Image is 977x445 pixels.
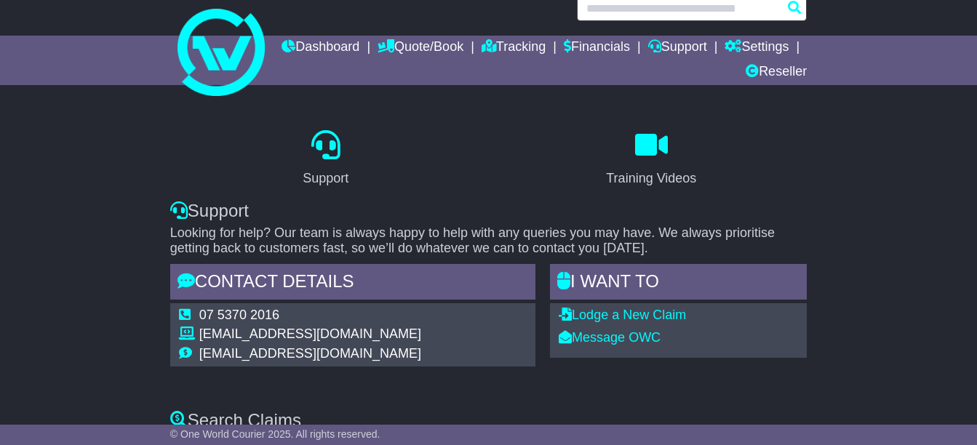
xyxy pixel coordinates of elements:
a: Quote/Book [378,36,463,60]
a: Lodge a New Claim [559,308,686,322]
p: Looking for help? Our team is always happy to help with any queries you may have. We always prior... [170,225,807,257]
td: 07 5370 2016 [199,308,421,327]
a: Financials [564,36,630,60]
a: Support [648,36,707,60]
div: Support [170,201,807,222]
a: Support [293,125,358,193]
a: Settings [725,36,789,60]
div: Training Videos [606,169,696,188]
td: [EMAIL_ADDRESS][DOMAIN_NAME] [199,326,421,346]
td: [EMAIL_ADDRESS][DOMAIN_NAME] [199,346,421,362]
div: Search Claims [170,410,807,431]
a: Training Videos [597,125,706,193]
div: Contact Details [170,264,535,303]
a: Dashboard [282,36,359,60]
div: I WANT to [550,264,807,303]
a: Message OWC [559,330,661,345]
a: Tracking [482,36,546,60]
div: Support [303,169,348,188]
a: Reseller [746,60,807,85]
span: © One World Courier 2025. All rights reserved. [170,428,380,440]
